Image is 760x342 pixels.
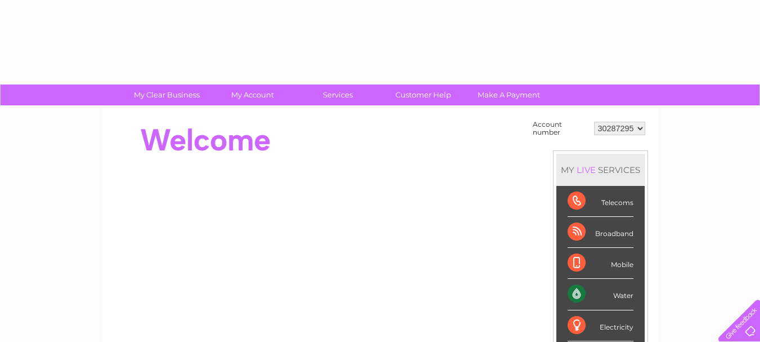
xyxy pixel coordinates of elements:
div: Broadband [568,217,633,248]
div: Telecoms [568,186,633,217]
a: Customer Help [377,85,470,105]
div: LIVE [574,165,598,175]
div: Mobile [568,248,633,279]
td: Account number [530,118,591,139]
div: Electricity [568,310,633,341]
a: My Account [206,85,299,105]
a: Services [291,85,384,105]
div: Water [568,279,633,310]
a: Make A Payment [462,85,555,105]
div: MY SERVICES [556,154,645,186]
a: My Clear Business [120,85,213,105]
